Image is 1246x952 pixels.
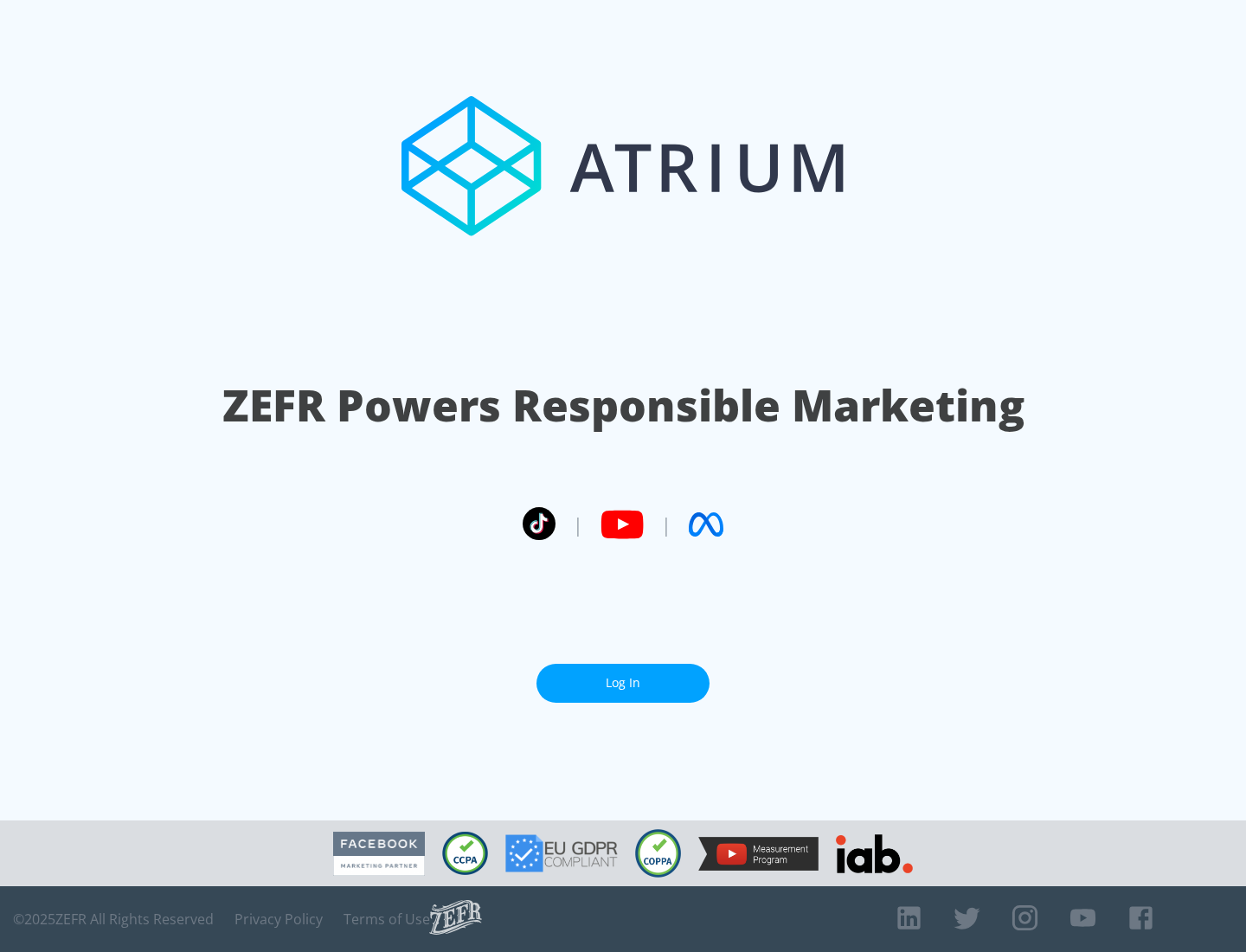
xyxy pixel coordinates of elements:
img: YouTube Measurement Program [698,837,819,871]
img: COPPA Compliant [635,829,681,878]
img: IAB [836,834,913,873]
span: | [661,511,671,537]
img: CCPA Compliant [442,832,488,875]
span: | [573,511,583,537]
img: GDPR Compliant [505,834,618,872]
a: Terms of Use [344,910,430,928]
a: Log In [536,664,710,703]
img: Facebook Marketing Partner [333,832,425,876]
h1: ZEFR Powers Responsible Marketing [222,376,1024,435]
span: © 2025 ZEFR All Rights Reserved [13,910,214,928]
a: Privacy Policy [234,910,323,928]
